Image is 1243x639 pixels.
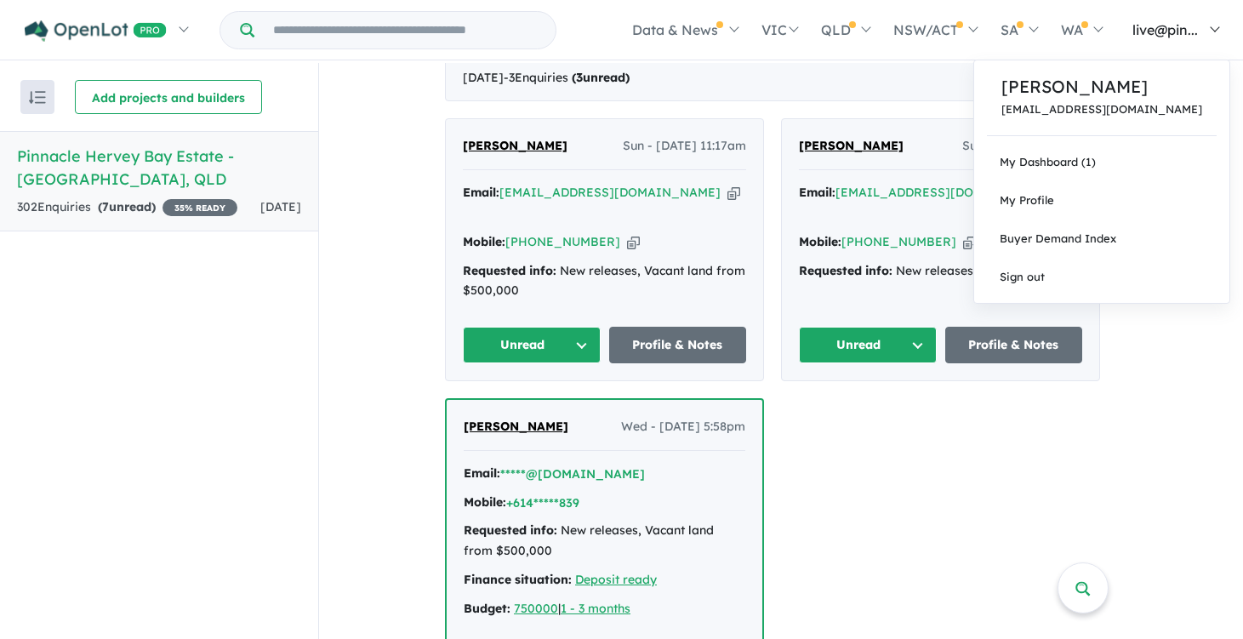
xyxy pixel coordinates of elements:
[623,136,746,157] span: Sun - [DATE] 11:17am
[464,521,745,562] div: New releases, Vacant land from $500,000
[445,54,1100,102] div: [DATE]
[962,136,1082,157] span: Sun - [DATE] 9:49am
[505,234,620,249] a: [PHONE_NUMBER]
[463,136,567,157] a: [PERSON_NAME]
[945,327,1083,363] a: Profile & Notes
[463,234,505,249] strong: Mobile:
[17,197,237,218] div: 302 Enquir ies
[464,494,506,510] strong: Mobile:
[621,417,745,437] span: Wed - [DATE] 5:58pm
[572,70,630,85] strong: ( unread)
[575,572,657,587] a: Deposit ready
[464,522,557,538] strong: Requested info:
[799,185,835,200] strong: Email:
[561,601,630,616] a: 1 - 3 months
[17,145,301,191] h5: Pinnacle Hervey Bay Estate - [GEOGRAPHIC_DATA] , QLD
[463,138,567,153] span: [PERSON_NAME]
[627,233,640,251] button: Copy
[464,417,568,437] a: [PERSON_NAME]
[974,143,1229,181] a: My Dashboard (1)
[835,185,1057,200] a: [EMAIL_ADDRESS][DOMAIN_NAME]
[799,263,892,278] strong: Requested info:
[463,327,601,363] button: Unread
[799,138,904,153] span: [PERSON_NAME]
[463,185,499,200] strong: Email:
[1000,193,1054,207] span: My Profile
[258,12,552,48] input: Try estate name, suburb, builder or developer
[163,199,237,216] span: 35 % READY
[1001,74,1202,100] a: [PERSON_NAME]
[974,258,1229,296] a: Sign out
[464,419,568,434] span: [PERSON_NAME]
[799,136,904,157] a: [PERSON_NAME]
[963,233,976,251] button: Copy
[609,327,747,363] a: Profile & Notes
[727,184,740,202] button: Copy
[1001,103,1202,116] a: [EMAIL_ADDRESS][DOMAIN_NAME]
[499,185,721,200] a: [EMAIL_ADDRESS][DOMAIN_NAME]
[75,80,262,114] button: Add projects and builders
[463,261,746,302] div: New releases, Vacant land from $500,000
[1132,21,1198,38] span: live@pin...
[102,199,109,214] span: 7
[504,70,630,85] span: - 3 Enquir ies
[799,234,841,249] strong: Mobile:
[799,327,937,363] button: Unread
[463,263,556,278] strong: Requested info:
[841,234,956,249] a: [PHONE_NUMBER]
[464,572,572,587] strong: Finance situation:
[576,70,583,85] span: 3
[98,199,156,214] strong: ( unread)
[25,20,167,42] img: Openlot PRO Logo White
[464,601,510,616] strong: Budget:
[29,91,46,104] img: sort.svg
[464,599,745,619] div: |
[799,261,1082,282] div: New releases
[514,601,558,616] a: 750000
[974,181,1229,220] a: My Profile
[260,199,301,214] span: [DATE]
[464,465,500,481] strong: Email:
[974,220,1229,258] a: Buyer Demand Index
